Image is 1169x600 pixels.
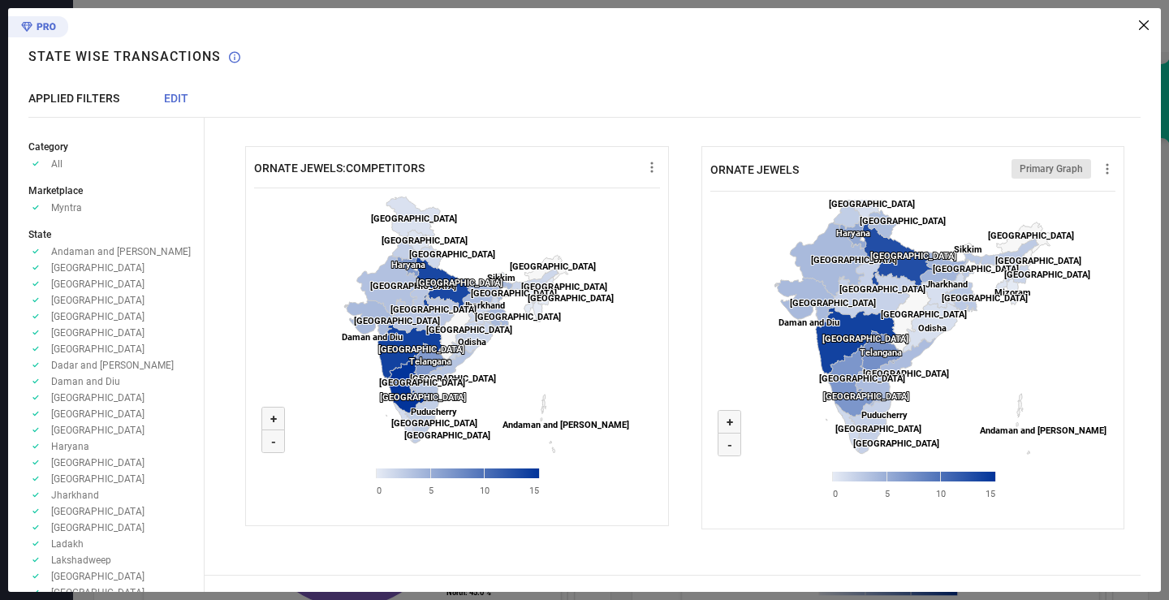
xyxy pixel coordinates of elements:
text: [GEOGRAPHIC_DATA] [371,214,457,224]
text: Puducherry [861,410,908,421]
text: 15 [985,489,994,499]
text: Telangana [409,356,451,367]
text: Jharkhand [925,279,968,290]
text: [GEOGRAPHIC_DATA] [942,293,1028,304]
span: Daman and Diu [51,376,120,387]
span: Andaman and [PERSON_NAME] [51,246,191,257]
span: Myntra [51,202,82,214]
span: ORNATE JEWELS [710,163,799,176]
text: 10 [480,486,490,496]
text: [GEOGRAPHIC_DATA] [390,304,477,315]
text: Daman and Diu [342,332,403,343]
text: Sikkim [487,273,515,283]
text: [GEOGRAPHIC_DATA] [881,309,967,320]
text: [GEOGRAPHIC_DATA] [475,312,561,322]
text: Odisha [918,323,947,334]
span: [GEOGRAPHIC_DATA] [51,278,145,290]
text: Telangana [860,347,902,358]
text: Haryana [391,260,425,270]
span: ORNATE JEWELS:COMPETITORS [254,162,425,175]
span: Primary Graph [1020,163,1083,175]
span: [GEOGRAPHIC_DATA] [51,473,145,485]
text: Mizoram [994,287,1031,298]
text: Sikkim [954,244,982,255]
text: + [726,415,732,429]
span: All [51,158,63,170]
text: Haryana [836,228,870,239]
text: [GEOGRAPHIC_DATA] [409,249,495,260]
text: [GEOGRAPHIC_DATA] [853,438,939,449]
text: Odisha [458,337,486,347]
span: Category [28,141,68,153]
text: [GEOGRAPHIC_DATA] [471,288,557,299]
text: 15 [529,486,539,496]
text: [GEOGRAPHIC_DATA] [404,430,490,441]
span: [GEOGRAPHIC_DATA] [51,408,145,420]
span: [GEOGRAPHIC_DATA] [51,343,145,355]
text: [GEOGRAPHIC_DATA] [528,293,614,304]
text: [GEOGRAPHIC_DATA] [382,235,468,246]
text: [GEOGRAPHIC_DATA] [370,281,456,291]
span: [GEOGRAPHIC_DATA] [51,522,145,533]
text: [GEOGRAPHIC_DATA] [995,256,1081,266]
text: [GEOGRAPHIC_DATA] [835,424,921,434]
span: State [28,229,51,240]
text: [GEOGRAPHIC_DATA] [839,284,925,295]
text: 0 [377,486,382,496]
span: Lakshadweep [51,555,111,566]
text: [GEOGRAPHIC_DATA] [416,278,503,288]
text: [GEOGRAPHIC_DATA] [860,216,946,227]
text: 0 [833,489,838,499]
text: [GEOGRAPHIC_DATA] [1004,270,1090,280]
text: [GEOGRAPHIC_DATA] [521,282,607,292]
span: EDIT [164,92,188,105]
span: [GEOGRAPHIC_DATA] [51,506,145,517]
span: [GEOGRAPHIC_DATA] [51,425,145,436]
span: Marketplace [28,185,83,196]
text: - [271,434,276,449]
span: [GEOGRAPHIC_DATA] [51,587,145,598]
text: Daman and Diu [779,317,839,328]
text: [GEOGRAPHIC_DATA] [829,199,915,209]
text: Andaman and [PERSON_NAME] [980,425,1106,436]
text: [GEOGRAPHIC_DATA] [822,334,908,344]
text: [GEOGRAPHIC_DATA] [379,378,465,388]
text: - [727,438,732,452]
text: [GEOGRAPHIC_DATA] [819,373,905,384]
text: [GEOGRAPHIC_DATA] [870,251,956,261]
text: [GEOGRAPHIC_DATA] [811,255,897,265]
text: [GEOGRAPHIC_DATA] [391,418,477,429]
span: Haryana [51,441,89,452]
span: [GEOGRAPHIC_DATA] [51,295,145,306]
span: [GEOGRAPHIC_DATA] [51,392,145,404]
text: 10 [936,489,946,499]
span: [GEOGRAPHIC_DATA] [51,457,145,468]
text: [GEOGRAPHIC_DATA] [354,316,440,326]
span: Jharkhand [51,490,99,501]
div: Premium [8,16,68,41]
text: Andaman and [PERSON_NAME] [503,420,629,430]
text: [GEOGRAPHIC_DATA] [933,264,1019,274]
span: [GEOGRAPHIC_DATA] [51,327,145,339]
h1: State Wise Transactions [28,49,221,64]
span: [GEOGRAPHIC_DATA] [51,311,145,322]
text: [GEOGRAPHIC_DATA] [823,391,909,402]
text: [GEOGRAPHIC_DATA] [988,231,1074,241]
span: APPLIED FILTERS [28,92,119,105]
span: [GEOGRAPHIC_DATA] [51,571,145,582]
text: [GEOGRAPHIC_DATA] [863,369,949,379]
text: Jharkhand [463,300,505,311]
text: [GEOGRAPHIC_DATA] [410,373,496,384]
text: [GEOGRAPHIC_DATA] [510,261,596,272]
text: Puducherry [411,407,457,417]
text: [GEOGRAPHIC_DATA] [380,392,466,403]
text: 5 [429,486,434,496]
span: Dadar and [PERSON_NAME] [51,360,174,371]
span: Ladakh [51,538,84,550]
text: 5 [884,489,889,499]
text: [GEOGRAPHIC_DATA] [378,344,464,355]
span: [GEOGRAPHIC_DATA] [51,262,145,274]
text: + [270,412,277,426]
text: [GEOGRAPHIC_DATA] [426,325,512,335]
text: [GEOGRAPHIC_DATA] [790,298,876,309]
